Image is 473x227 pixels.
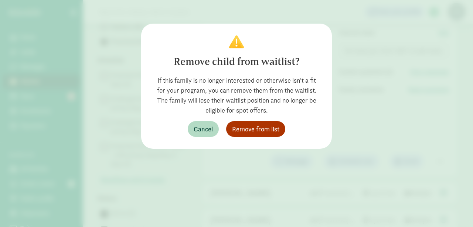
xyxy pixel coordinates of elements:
button: Remove from list [226,121,285,137]
iframe: Chat Widget [436,192,473,227]
button: Cancel [188,121,219,137]
div: Remove child from waitlist? [153,54,320,69]
span: Remove from list [232,124,279,134]
span: Cancel [194,124,213,134]
div: If this family is no longer interested or otherwise isn't a fit for your program, you can remove ... [153,75,320,115]
img: Confirm [229,35,244,48]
